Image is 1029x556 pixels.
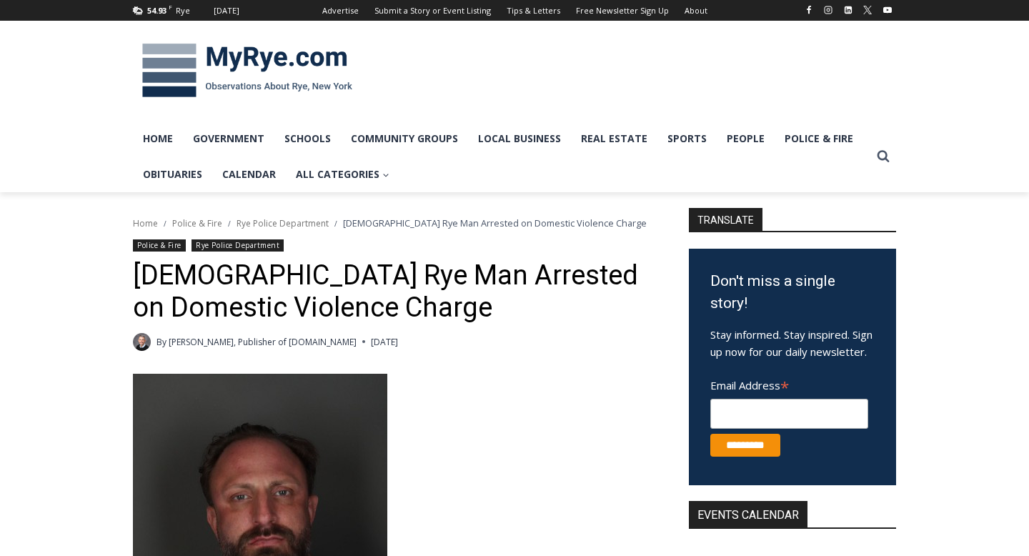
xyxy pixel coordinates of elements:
a: Government [183,121,274,157]
span: By [156,335,166,349]
a: Linkedin [840,1,857,19]
span: [DEMOGRAPHIC_DATA] Rye Man Arrested on Domestic Violence Charge [343,217,647,229]
span: / [334,219,337,229]
div: [DATE] [214,4,239,17]
a: People [717,121,775,157]
a: Community Groups [341,121,468,157]
span: 54.93 [147,5,166,16]
a: Sports [657,121,717,157]
span: / [228,219,231,229]
a: Real Estate [571,121,657,157]
a: [PERSON_NAME], Publisher of [DOMAIN_NAME] [169,336,357,348]
span: / [164,219,166,229]
a: YouTube [879,1,896,19]
button: View Search Form [870,144,896,169]
a: Calendar [212,157,286,192]
a: Police & Fire [775,121,863,157]
h2: Events Calendar [689,501,807,527]
h3: Don't miss a single story! [710,270,875,315]
a: Home [133,121,183,157]
a: Police & Fire [133,239,186,252]
h1: [DEMOGRAPHIC_DATA] Rye Man Arrested on Domestic Violence Charge [133,259,651,324]
a: Home [133,217,158,229]
a: All Categories [286,157,399,192]
span: All Categories [296,167,389,182]
div: Rye [176,4,190,17]
label: Email Address [710,371,868,397]
a: Instagram [820,1,837,19]
a: Obituaries [133,157,212,192]
span: F [169,3,172,11]
p: Stay informed. Stay inspired. Sign up now for our daily newsletter. [710,326,875,360]
a: Facebook [800,1,817,19]
nav: Breadcrumbs [133,216,651,230]
a: Police & Fire [172,217,222,229]
a: Schools [274,121,341,157]
strong: TRANSLATE [689,208,762,231]
a: X [859,1,876,19]
a: Local Business [468,121,571,157]
img: MyRye.com [133,34,362,108]
nav: Primary Navigation [133,121,870,193]
a: Rye Police Department [192,239,284,252]
a: Author image [133,333,151,351]
time: [DATE] [371,335,398,349]
a: Rye Police Department [237,217,329,229]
